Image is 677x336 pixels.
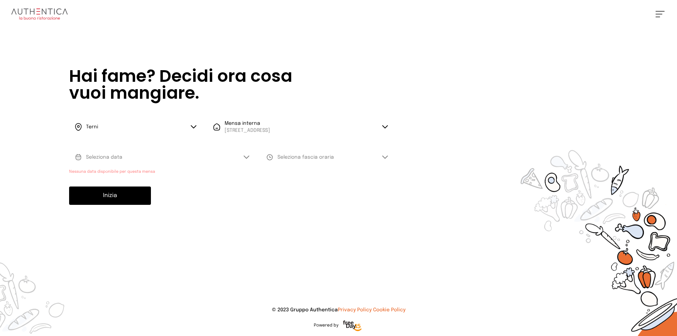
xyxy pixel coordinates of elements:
button: Terni [69,113,202,141]
button: Inizia [69,187,151,205]
button: Seleziona fascia oraria [261,147,394,168]
button: Mensa interna[STREET_ADDRESS] [208,113,394,141]
h1: Hai fame? Decidi ora cosa vuoi mangiare. [69,68,312,102]
small: Nessuna data disponibile per questa mensa [69,170,155,174]
span: Mensa interna [225,120,270,134]
img: sticker-selezione-mensa.70a28f7.png [480,110,677,336]
button: Seleziona data [69,147,255,168]
img: logo.8f33a47.png [11,8,68,20]
span: Seleziona data [86,155,122,160]
span: Seleziona fascia oraria [277,155,334,160]
span: Terni [86,124,98,129]
span: [STREET_ADDRESS] [225,127,270,134]
p: © 2023 Gruppo Authentica [11,306,666,313]
a: Cookie Policy [373,307,405,312]
span: Powered by [314,323,338,328]
a: Privacy Policy [338,307,372,312]
img: logo-freeday.3e08031.png [341,319,364,333]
